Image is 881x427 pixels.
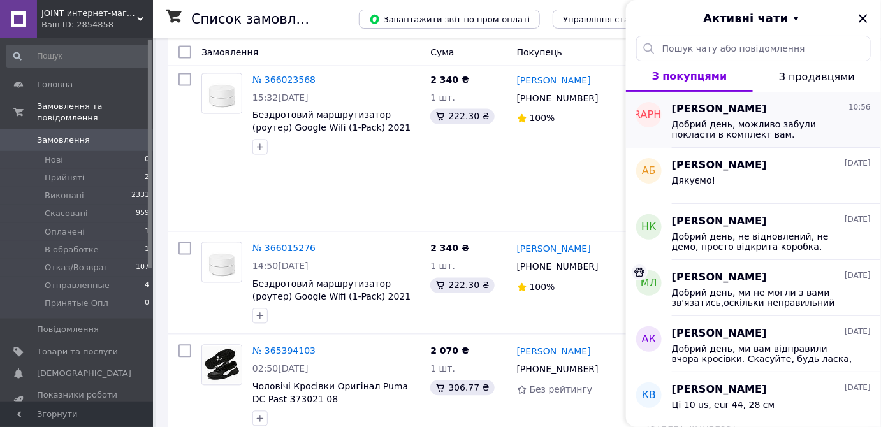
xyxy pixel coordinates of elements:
[517,345,591,358] a: [PERSON_NAME]
[136,262,149,273] span: 107
[517,262,599,272] span: [PHONE_NUMBER]
[626,92,881,148] button: [DEMOGRAPHIC_DATA][PERSON_NAME]10:56Добрий день, можливо забули покласти в комплект вам. [PERSON_...
[672,214,767,229] span: [PERSON_NAME]
[252,75,316,85] a: № 366023568
[753,61,881,92] button: З продавцями
[517,243,591,256] a: [PERSON_NAME]
[626,61,753,92] button: З покупцями
[662,10,845,27] button: Активні чати
[517,74,591,87] a: [PERSON_NAME]
[430,364,455,374] span: 1 шт.
[252,92,309,103] span: 15:32[DATE]
[626,316,881,372] button: АК[PERSON_NAME][DATE]Добрий день, ми вам відправили вчора кросівки. Скасуйте, будь ласка, но ве з...
[37,368,131,379] span: [DEMOGRAPHIC_DATA]
[672,382,767,397] span: [PERSON_NAME]
[530,113,555,124] span: 100%
[553,10,671,29] button: Управління статусами
[641,220,656,235] span: НК
[430,243,469,254] span: 2 340 ₴
[37,346,118,358] span: Товари та послуги
[672,119,853,140] span: Добрий день, можливо забули покласти в комплект вам. [PERSON_NAME] скинути вам кошти на карту, що...
[672,326,767,341] span: [PERSON_NAME]
[45,280,110,291] span: Отправленные
[642,332,656,347] span: АК
[563,15,660,24] span: Управління статусами
[430,109,494,124] div: 222.30 ₴
[207,74,237,113] img: Фото товару
[672,287,853,308] span: Добрий день, ми не могли з вами зв'язатись,оскільки неправильний номер телефона вказаний. Зв'язку...
[626,204,881,260] button: НК[PERSON_NAME][DATE]Добрий день, не відновлений, не демо, просто відкрита коробка. Повністю закр...
[626,260,881,316] button: МЛ[PERSON_NAME][DATE]Добрий день, ми не могли з вами зв'язатись,оскільки неправильний номер телеф...
[37,101,153,124] span: Замовлення та повідомлення
[530,282,555,293] span: 100%
[856,11,871,26] button: Закрити
[252,346,316,356] a: № 365394103
[45,298,108,309] span: Принятые Опл
[252,364,309,374] span: 02:50[DATE]
[252,382,408,405] a: Чоловічі Кросівки Оригінал Puma DC Past 373021 08
[41,8,137,19] span: JOINT интернет-магазин электроники
[517,93,599,103] span: [PHONE_NUMBER]
[652,70,727,82] span: З покупцями
[201,73,242,114] a: Фото товару
[191,11,321,27] h1: Список замовлень
[252,261,309,271] span: 14:50[DATE]
[672,102,767,117] span: [PERSON_NAME]
[672,231,853,252] span: Добрий день, не відновлений, не демо, просто відкрита коробка. Повністю закритиа коробка буде у л...
[517,365,599,375] span: [PHONE_NUMBER]
[430,346,469,356] span: 2 070 ₴
[252,279,411,302] a: Бездротовий маршрутизатор (роутер) Google Wifi (1-Pack) 2021
[672,175,716,185] span: Дякуємо!
[626,148,881,204] button: АБ[PERSON_NAME][DATE]Дякуємо!
[845,382,871,393] span: [DATE]
[703,10,788,27] span: Активні чати
[131,190,149,201] span: 2331
[430,92,455,103] span: 1 шт.
[359,10,540,29] button: Завантажити звіт по пром-оплаті
[369,13,530,25] span: Завантажити звіт по пром-оплаті
[672,400,775,410] span: Ці 10 us, eur 44, 28 см
[41,19,153,31] div: Ваш ID: 2854858
[145,244,149,256] span: 1
[252,243,316,254] a: № 366015276
[591,108,707,122] span: [DEMOGRAPHIC_DATA]
[672,158,767,173] span: [PERSON_NAME]
[642,388,656,403] span: КВ
[430,261,455,271] span: 1 шт.
[530,385,593,395] span: Без рейтингу
[517,47,562,57] span: Покупець
[430,278,494,293] div: 222.30 ₴
[201,345,242,386] a: Фото товару
[636,36,871,61] input: Пошук чату або повідомлення
[45,262,108,273] span: Отказ/Возврат
[145,154,149,166] span: 0
[430,47,454,57] span: Cума
[779,71,855,83] span: З продавцями
[845,326,871,337] span: [DATE]
[45,244,99,256] span: В обработке
[145,298,149,309] span: 0
[672,344,853,364] span: Добрий день, ми вам відправили вчора кросівки. Скасуйте, будь ласка, но ве замовлення на ці самі ...
[252,110,411,133] a: Бездротовий маршрутизатор (роутер) Google Wifi (1-Pack) 2021
[848,102,871,113] span: 10:56
[207,243,237,282] img: Фото товару
[37,79,73,90] span: Головна
[145,280,149,291] span: 4
[845,214,871,225] span: [DATE]
[37,134,90,146] span: Замовлення
[672,270,767,285] span: [PERSON_NAME]
[641,276,657,291] span: МЛ
[37,389,118,412] span: Показники роботи компанії
[45,190,84,201] span: Виконані
[642,164,656,178] span: АБ
[145,226,149,238] span: 1
[845,158,871,169] span: [DATE]
[45,226,85,238] span: Оплачені
[45,154,63,166] span: Нові
[430,75,469,85] span: 2 340 ₴
[202,347,242,384] img: Фото товару
[6,45,150,68] input: Пошук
